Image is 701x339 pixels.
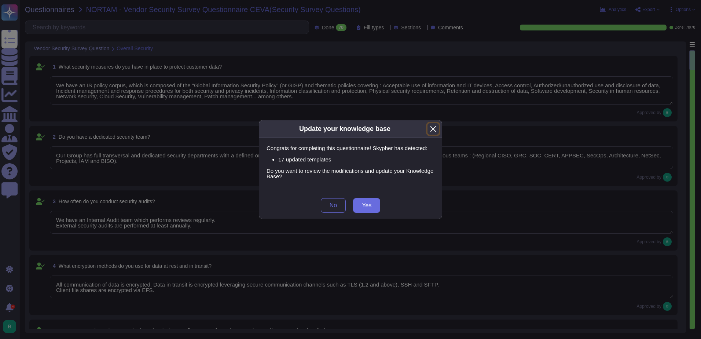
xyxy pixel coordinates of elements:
[330,203,337,208] span: No
[321,198,346,213] button: No
[299,124,390,134] div: Update your knowledge base
[362,203,371,208] span: Yes
[353,198,380,213] button: Yes
[267,168,434,179] p: Do you want to review the modifications and update your Knowledge Base?
[267,145,434,151] p: Congrats for completing this questionnaire! Skypher has detected:
[278,157,434,162] p: 17 updated templates
[427,123,439,135] button: Close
